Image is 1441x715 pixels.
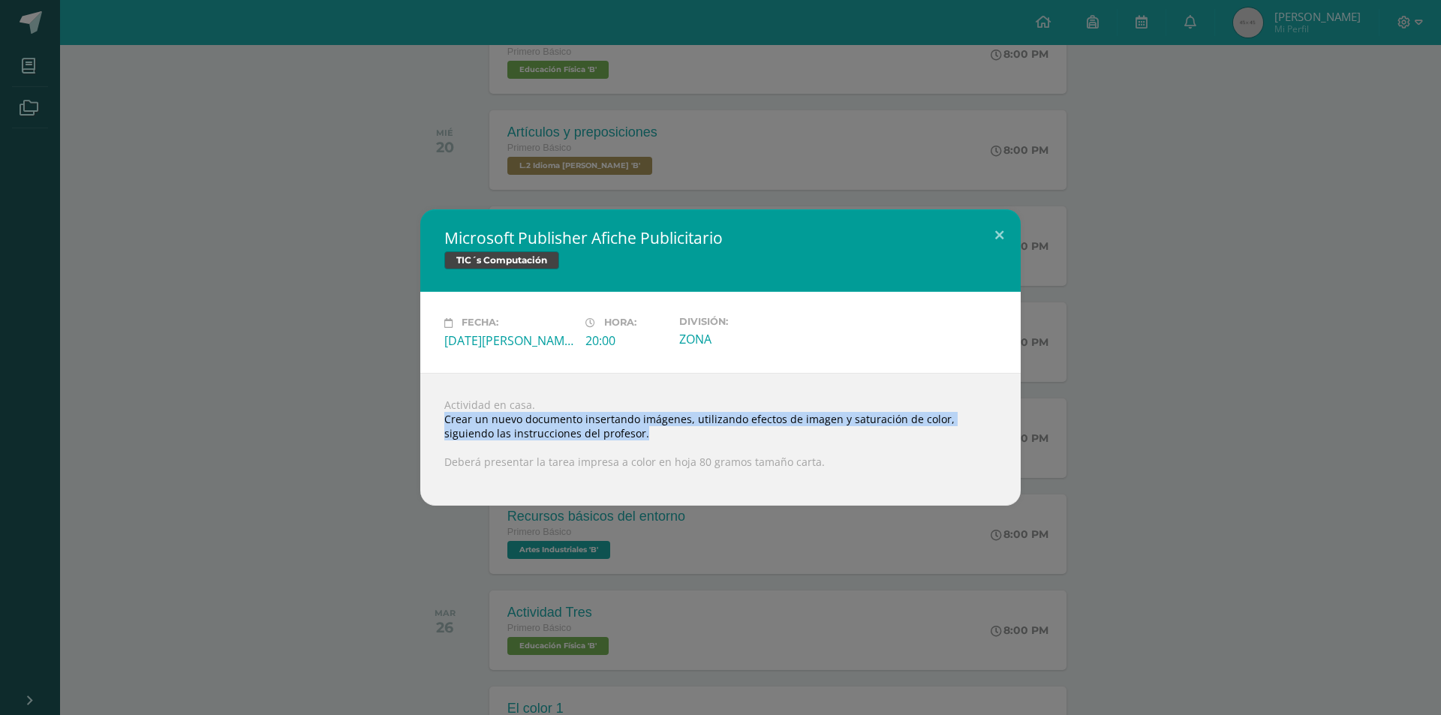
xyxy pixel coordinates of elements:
[462,317,498,329] span: Fecha:
[444,251,559,269] span: TIC´s Computación
[679,316,808,327] label: División:
[679,331,808,347] div: ZONA
[420,373,1021,506] div: Actividad en casa. Crear un nuevo documento insertando imágenes, utilizando efectos de imagen y s...
[978,209,1021,260] button: Close (Esc)
[585,332,667,349] div: 20:00
[444,227,997,248] h2: Microsoft Publisher Afiche Publicitario
[604,317,636,329] span: Hora:
[444,332,573,349] div: [DATE][PERSON_NAME]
